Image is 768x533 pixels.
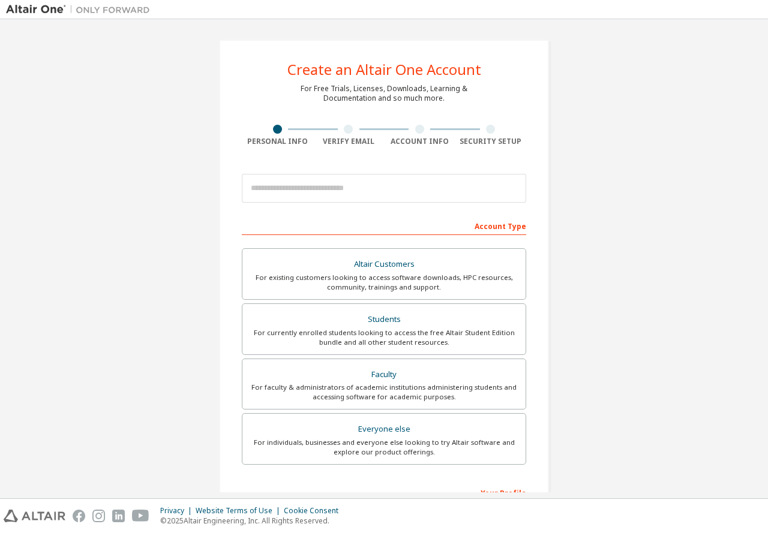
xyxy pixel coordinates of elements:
img: linkedin.svg [112,510,125,522]
div: For faculty & administrators of academic institutions administering students and accessing softwa... [250,383,518,402]
div: Verify Email [313,137,385,146]
div: Altair Customers [250,256,518,273]
div: Personal Info [242,137,313,146]
div: Account Type [242,216,526,235]
img: instagram.svg [92,510,105,522]
img: facebook.svg [73,510,85,522]
div: Cookie Consent [284,506,346,516]
div: For individuals, businesses and everyone else looking to try Altair software and explore our prod... [250,438,518,457]
div: Security Setup [455,137,527,146]
div: For currently enrolled students looking to access the free Altair Student Edition bundle and all ... [250,328,518,347]
div: Account Info [384,137,455,146]
div: Create an Altair One Account [287,62,481,77]
div: Privacy [160,506,196,516]
img: altair_logo.svg [4,510,65,522]
img: youtube.svg [132,510,149,522]
p: © 2025 Altair Engineering, Inc. All Rights Reserved. [160,516,346,526]
img: Altair One [6,4,156,16]
div: Your Profile [242,483,526,502]
div: For Free Trials, Licenses, Downloads, Learning & Documentation and so much more. [301,84,467,103]
div: Everyone else [250,421,518,438]
div: For existing customers looking to access software downloads, HPC resources, community, trainings ... [250,273,518,292]
div: Website Terms of Use [196,506,284,516]
div: Faculty [250,366,518,383]
div: Students [250,311,518,328]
